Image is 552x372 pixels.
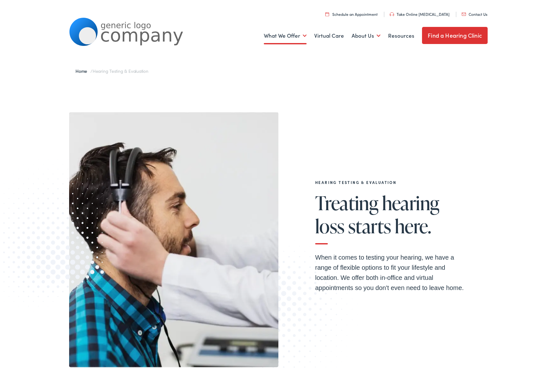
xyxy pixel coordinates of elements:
[382,191,439,212] span: hearing
[390,11,394,15] img: utility icon
[462,11,466,14] img: utility icon
[325,10,329,15] img: utility icon
[314,22,344,46] a: Virtual Care
[348,214,391,235] span: starts
[315,214,345,235] span: loss
[395,214,431,235] span: here.
[352,22,380,46] a: About Us
[462,10,487,15] a: Contact Us
[315,179,467,183] h2: Hearing Testing & Evaluation
[93,66,148,73] span: Hearing Testing & Evaluation
[75,66,90,73] a: Home
[390,10,450,15] a: Take Online [MEDICAL_DATA]
[325,10,378,15] a: Schedule an Appointment
[422,25,488,42] a: Find a Hearing Clinic
[315,251,467,291] p: When it comes to testing your hearing, we have a range of flexible options to fit your lifestyle ...
[264,22,307,46] a: What We Offer
[315,191,378,212] span: Treating
[75,66,148,73] span: /
[388,22,414,46] a: Resources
